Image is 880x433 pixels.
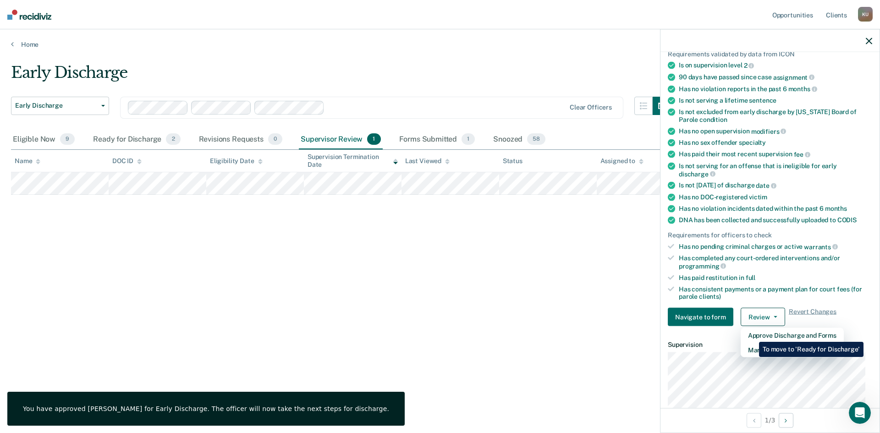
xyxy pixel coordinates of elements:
span: 1 [462,133,475,145]
div: Has paid restitution in [679,274,872,281]
div: Has paid their most recent supervision [679,150,872,159]
div: Has no DOC-registered [679,193,872,201]
div: 90 days have passed since case [679,73,872,81]
div: Last Viewed [405,157,450,165]
button: Previous Opportunity [747,413,761,428]
div: Is on supervision level [679,61,872,70]
button: Navigate to form [668,308,733,326]
div: Has no pending criminal charges or active [679,242,872,251]
div: Forms Submitted [397,130,477,150]
span: assignment [773,73,814,81]
div: Name [15,157,40,165]
span: victim [749,193,767,200]
div: Has completed any court-ordered interventions and/or [679,254,872,270]
span: date [756,182,776,189]
div: Has consistent payments or a payment plan for court fees (for parole [679,285,872,301]
div: Supervision Termination Date [308,153,398,169]
div: Revisions Requests [197,130,284,150]
button: Next Opportunity [779,413,793,428]
span: specialty [739,139,766,146]
span: full [746,274,755,281]
span: sentence [749,97,776,104]
a: Navigate to form link [668,308,737,326]
div: Requirements validated by data from ICON [668,50,872,58]
div: Supervisor Review [299,130,383,150]
span: 1 [367,133,380,145]
div: Eligible Now [11,130,77,150]
span: Revert Changes [789,308,836,326]
span: CODIS [837,216,857,223]
span: months [825,204,847,212]
div: Status [503,157,522,165]
button: Approve Discharge and Forms [741,328,844,343]
span: fee [794,151,810,158]
span: 2 [744,62,754,69]
div: Requirements for officers to check [668,231,872,239]
div: You have approved [PERSON_NAME] for Early Discharge. The officer will now take the next steps for... [23,405,389,413]
div: DNA has been collected and successfully uploaded to [679,216,872,224]
div: DOC ID [112,157,142,165]
div: Has no sex offender [679,139,872,147]
span: modifiers [751,127,786,135]
span: discharge [679,170,715,177]
div: Is not excluded from early discharge by [US_STATE] Board of Parole [679,108,872,124]
div: Has no violation reports in the past 6 [679,85,872,93]
div: 1 / 3 [660,408,880,432]
div: Clear officers [570,104,612,111]
span: Early Discharge [15,102,98,110]
button: Mark as Ineligible [741,343,844,357]
div: Early Discharge [11,63,671,89]
div: Has no open supervision [679,127,872,135]
span: 2 [166,133,180,145]
div: Is not [DATE] of discharge [679,181,872,190]
div: Snoozed [491,130,547,150]
button: Review [741,308,785,326]
div: Has no violation incidents dated within the past 6 [679,204,872,212]
span: clients) [699,293,721,300]
span: months [788,85,817,93]
span: 9 [60,133,75,145]
span: 58 [527,133,545,145]
span: programming [679,262,726,269]
div: Assigned to [600,157,643,165]
div: Ready for Discharge [91,130,182,150]
dt: Supervision [668,341,872,349]
span: warrants [804,243,838,250]
span: condition [699,115,727,123]
div: Is not serving for an offense that is ineligible for early [679,162,872,177]
div: K U [858,7,873,22]
iframe: Intercom live chat [849,402,871,424]
div: Is not serving a lifetime [679,97,872,104]
img: Recidiviz [7,10,51,20]
div: Eligibility Date [210,157,263,165]
span: 0 [268,133,282,145]
a: Home [11,40,869,49]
